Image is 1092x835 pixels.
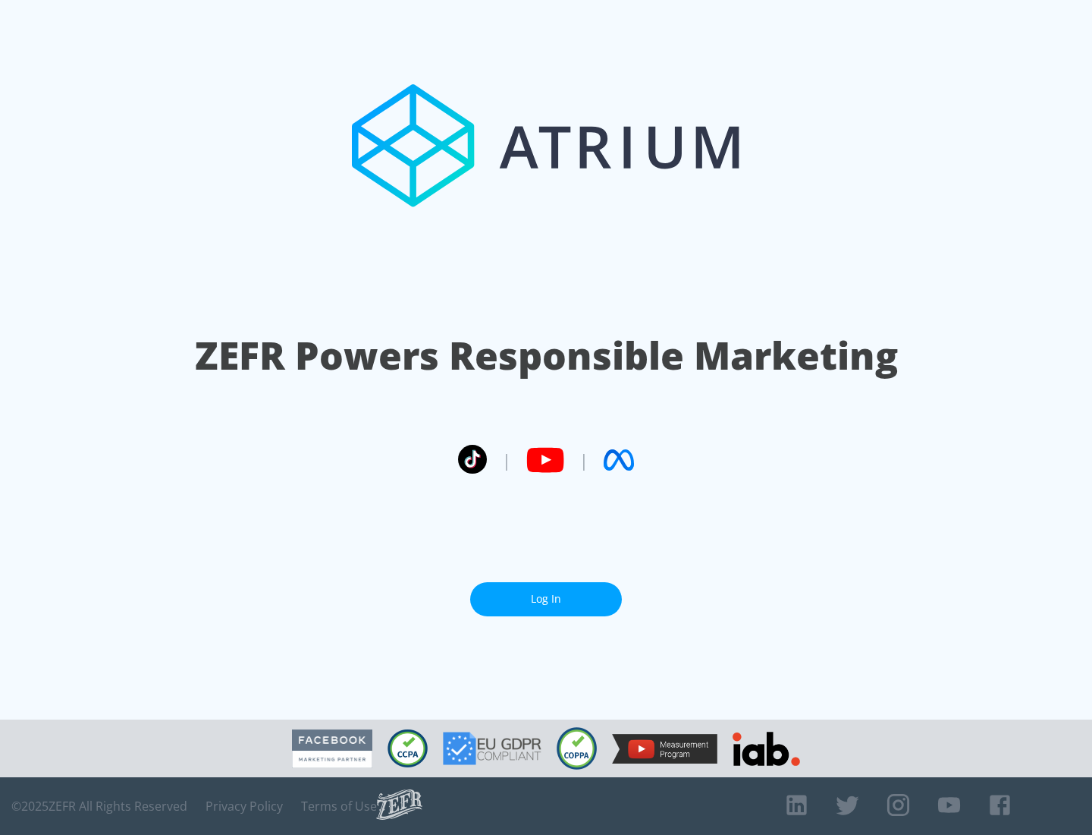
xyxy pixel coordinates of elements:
a: Log In [470,582,622,616]
img: CCPA Compliant [388,729,428,767]
span: © 2025 ZEFR All Rights Reserved [11,799,187,814]
img: YouTube Measurement Program [612,734,717,764]
img: COPPA Compliant [557,727,597,770]
img: IAB [733,732,800,766]
span: | [579,449,588,471]
img: GDPR Compliant [443,732,541,765]
span: | [502,449,511,471]
img: Facebook Marketing Partner [292,729,372,768]
h1: ZEFR Powers Responsible Marketing [195,329,898,382]
a: Terms of Use [301,799,377,814]
a: Privacy Policy [206,799,283,814]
